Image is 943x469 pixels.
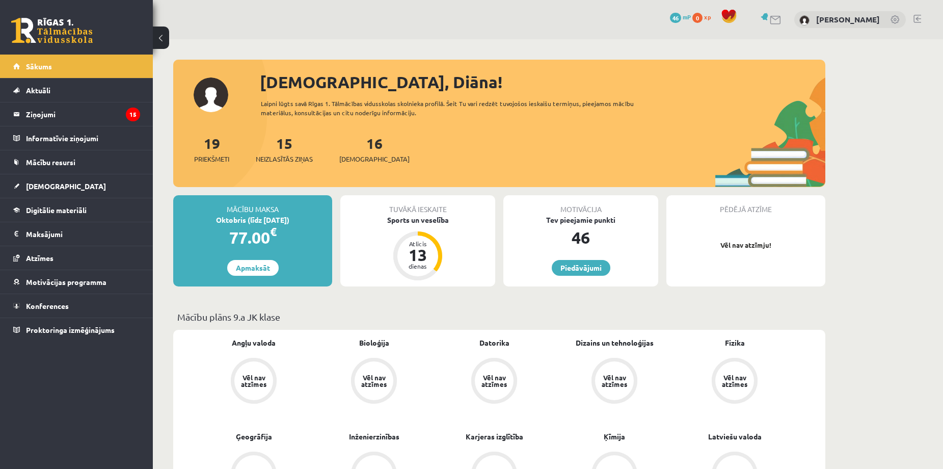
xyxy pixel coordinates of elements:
legend: Informatīvie ziņojumi [26,126,140,150]
legend: Maksājumi [26,222,140,246]
a: Vēl nav atzīmes [434,358,554,406]
span: Aktuāli [26,86,50,95]
span: 0 [692,13,703,23]
span: Neizlasītās ziņas [256,154,313,164]
legend: Ziņojumi [26,102,140,126]
span: € [270,224,277,239]
i: 15 [126,108,140,121]
a: Ķīmija [604,431,625,442]
a: Bioloģija [359,337,389,348]
a: Proktoringa izmēģinājums [13,318,140,342]
a: Dizains un tehnoloģijas [576,337,654,348]
a: Konferences [13,294,140,318]
span: Proktoringa izmēģinājums [26,325,115,334]
span: mP [683,13,691,21]
span: xp [704,13,711,21]
a: Ziņojumi15 [13,102,140,126]
span: [DEMOGRAPHIC_DATA] [339,154,410,164]
span: Konferences [26,301,69,310]
a: Datorika [479,337,509,348]
a: 15Neizlasītās ziņas [256,134,313,164]
div: Pēdējā atzīme [666,195,825,215]
div: 13 [402,247,433,263]
span: Digitālie materiāli [26,205,87,215]
a: Atzīmes [13,246,140,270]
div: Atlicis [402,241,433,247]
p: Vēl nav atzīmju! [671,240,820,250]
a: Maksājumi [13,222,140,246]
span: Priekšmeti [194,154,229,164]
a: Vēl nav atzīmes [314,358,434,406]
a: Apmaksāt [227,260,279,276]
a: Latviešu valoda [708,431,762,442]
div: 77.00 [173,225,332,250]
div: Vēl nav atzīmes [360,374,388,387]
div: Mācību maksa [173,195,332,215]
a: Informatīvie ziņojumi [13,126,140,150]
a: Rīgas 1. Tālmācības vidusskola [11,18,93,43]
a: Karjeras izglītība [466,431,523,442]
span: Mācību resursi [26,158,75,167]
a: Vēl nav atzīmes [194,358,314,406]
span: 46 [670,13,681,23]
div: Sports un veselība [340,215,495,225]
a: Sākums [13,55,140,78]
div: Tuvākā ieskaite [340,195,495,215]
div: Tev pieejamie punkti [503,215,658,225]
a: Vēl nav atzīmes [675,358,795,406]
div: 46 [503,225,658,250]
a: Piedāvājumi [552,260,610,276]
a: Motivācijas programma [13,270,140,294]
span: Motivācijas programma [26,277,106,286]
div: Vēl nav atzīmes [720,374,749,387]
div: Vēl nav atzīmes [480,374,508,387]
a: Inženierzinības [349,431,399,442]
div: Oktobris (līdz [DATE]) [173,215,332,225]
div: dienas [402,263,433,269]
span: [DEMOGRAPHIC_DATA] [26,181,106,191]
a: [DEMOGRAPHIC_DATA] [13,174,140,198]
a: Vēl nav atzīmes [554,358,675,406]
a: 46 mP [670,13,691,21]
a: 19Priekšmeti [194,134,229,164]
div: Laipni lūgts savā Rīgas 1. Tālmācības vidusskolas skolnieka profilā. Šeit Tu vari redzēt tuvojošo... [261,99,652,117]
div: [DEMOGRAPHIC_DATA], Diāna! [260,70,825,94]
img: Diāna Bistrjakova [799,15,810,25]
div: Vēl nav atzīmes [239,374,268,387]
a: [PERSON_NAME] [816,14,880,24]
a: Aktuāli [13,79,140,102]
div: Vēl nav atzīmes [600,374,629,387]
a: 0 xp [692,13,716,21]
div: Motivācija [503,195,658,215]
a: Digitālie materiāli [13,198,140,222]
a: 16[DEMOGRAPHIC_DATA] [339,134,410,164]
span: Sākums [26,62,52,71]
a: Angļu valoda [232,337,276,348]
a: Fizika [725,337,745,348]
p: Mācību plāns 9.a JK klase [177,310,821,324]
a: Sports un veselība Atlicis 13 dienas [340,215,495,282]
a: Mācību resursi [13,150,140,174]
span: Atzīmes [26,253,53,263]
a: Ģeogrāfija [236,431,272,442]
